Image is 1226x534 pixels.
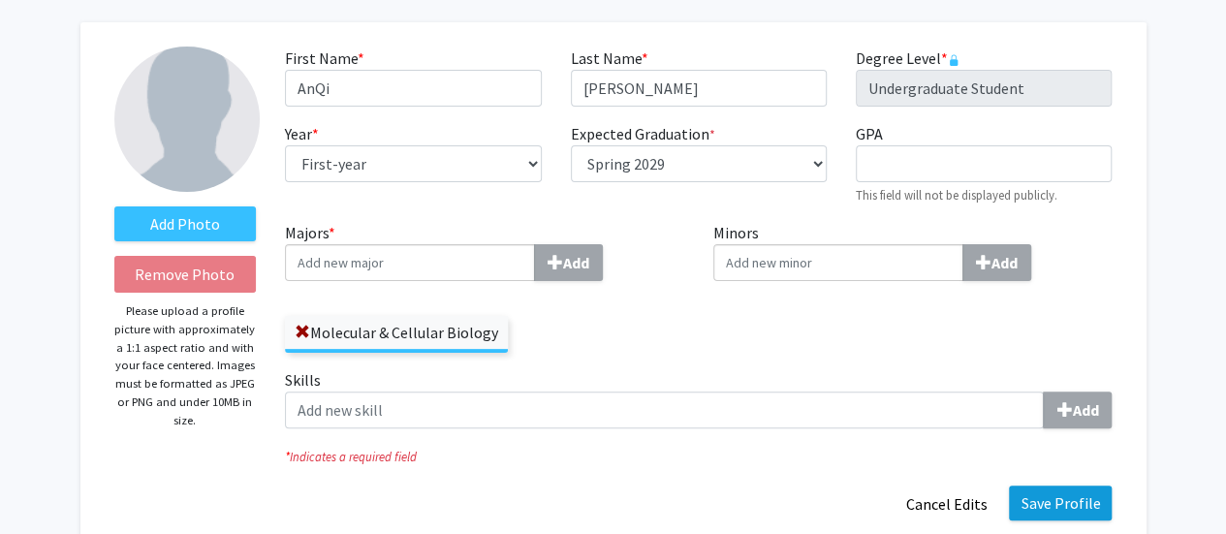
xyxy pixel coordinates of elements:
[114,256,257,293] button: Remove Photo
[285,368,1112,428] label: Skills
[962,244,1031,281] button: Minors
[1009,486,1112,520] button: Save Profile
[1072,400,1098,420] b: Add
[114,302,257,429] p: Please upload a profile picture with approximately a 1:1 aspect ratio and with your face centered...
[571,122,715,145] label: Expected Graduation
[285,244,535,281] input: Majors*Add
[534,244,603,281] button: Majors*
[114,206,257,241] label: AddProfile Picture
[285,316,508,349] label: Molecular & Cellular Biology
[856,47,959,70] label: Degree Level
[285,221,684,281] label: Majors
[285,392,1044,428] input: SkillsAdd
[563,253,589,272] b: Add
[285,47,364,70] label: First Name
[571,47,648,70] label: Last Name
[713,244,963,281] input: MinorsAdd
[948,54,959,66] svg: This information is provided and automatically updated by Johns Hopkins University and is not edi...
[285,448,1112,466] i: Indicates a required field
[15,447,82,519] iframe: Chat
[285,122,319,145] label: Year
[893,486,999,522] button: Cancel Edits
[114,47,260,192] img: Profile Picture
[991,253,1018,272] b: Add
[1043,392,1112,428] button: Skills
[856,122,883,145] label: GPA
[856,187,1057,203] small: This field will not be displayed publicly.
[713,221,1113,281] label: Minors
